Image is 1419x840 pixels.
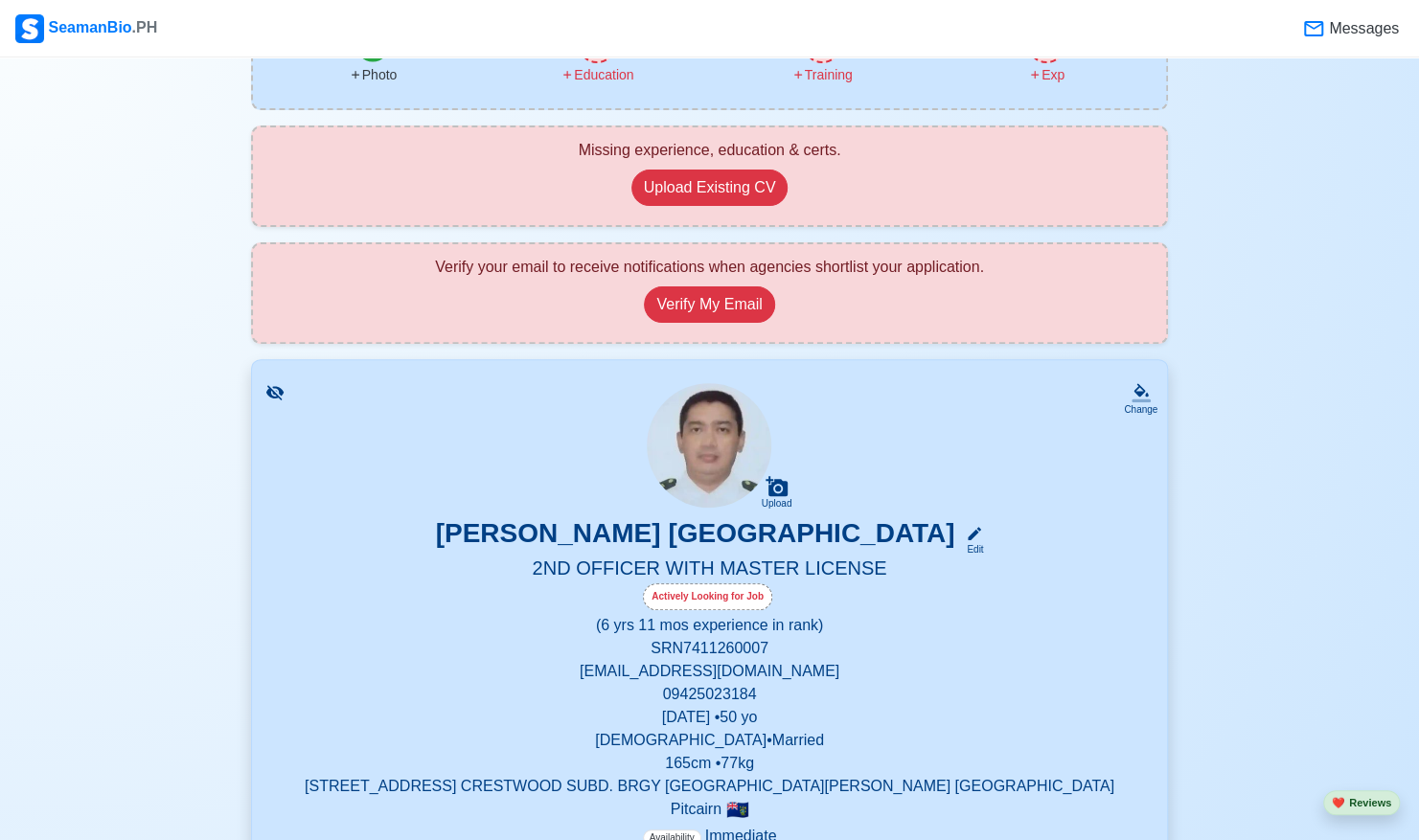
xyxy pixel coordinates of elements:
[272,256,1147,279] div: Verify your email to receive notifications when agencies shortlist your application.
[132,19,158,35] span: .PH
[275,752,1144,775] p: 165 cm • 77 kg
[1124,402,1157,417] div: Change
[791,65,853,85] div: Training
[275,775,1144,798] p: [STREET_ADDRESS] CRESTWOOD SUBD. BRGY [GEOGRAPHIC_DATA][PERSON_NAME] [GEOGRAPHIC_DATA]
[275,660,1144,683] p: [EMAIL_ADDRESS][DOMAIN_NAME]
[275,729,1144,752] p: [DEMOGRAPHIC_DATA] • Married
[268,139,1151,162] div: Missing experience, education & certs.
[1323,790,1400,816] button: heartReviews
[15,14,157,43] div: SeamanBio
[1028,65,1064,85] div: Exp
[436,517,955,556] h3: [PERSON_NAME] [GEOGRAPHIC_DATA]
[644,286,774,323] button: Verify My Email
[275,798,1144,821] p: Pitcairn
[275,683,1144,706] p: 09425023184
[275,706,1144,729] p: [DATE] • 50 yo
[275,637,1144,660] p: SRN 7411260007
[762,498,792,510] div: Upload
[725,801,748,819] span: 🇵🇳
[1325,17,1399,40] span: Messages
[561,65,633,85] div: Education
[275,556,1144,583] h5: 2ND OFFICER WITH MASTER LICENSE
[349,65,398,85] div: Photo
[15,14,44,43] img: Logo
[631,170,789,206] button: Upload Existing CV
[643,583,772,610] div: Actively Looking for Job
[275,614,1144,637] p: (6 yrs 11 mos experience in rank)
[1332,797,1345,808] span: heart
[958,542,983,556] div: Edit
